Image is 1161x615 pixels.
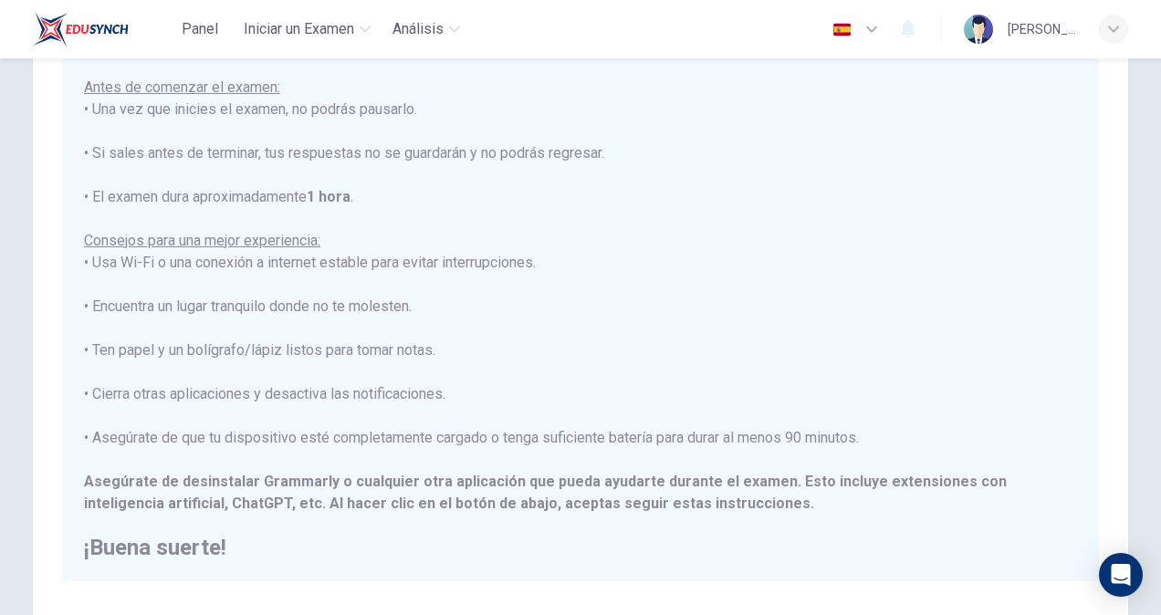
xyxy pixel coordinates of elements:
div: Open Intercom Messenger [1099,553,1143,597]
b: Al hacer clic en el botón de abajo, aceptas seguir estas instrucciones. [329,495,814,512]
span: Iniciar un Examen [244,18,354,40]
button: Iniciar un Examen [236,13,378,46]
span: Análisis [392,18,444,40]
a: EduSynch logo [33,11,171,47]
button: Análisis [385,13,467,46]
div: [PERSON_NAME] [1008,18,1077,40]
img: EduSynch logo [33,11,129,47]
button: Panel [171,13,229,46]
b: 1 hora [307,188,350,205]
b: Asegúrate de desinstalar Grammarly o cualquier otra aplicación que pueda ayudarte durante el exam... [84,473,1007,512]
span: Panel [182,18,218,40]
img: Profile picture [964,15,993,44]
u: Consejos para una mejor experiencia: [84,232,320,249]
img: es [831,23,853,36]
u: Antes de comenzar el examen: [84,78,280,96]
h2: ¡Buena suerte! [84,537,1077,558]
